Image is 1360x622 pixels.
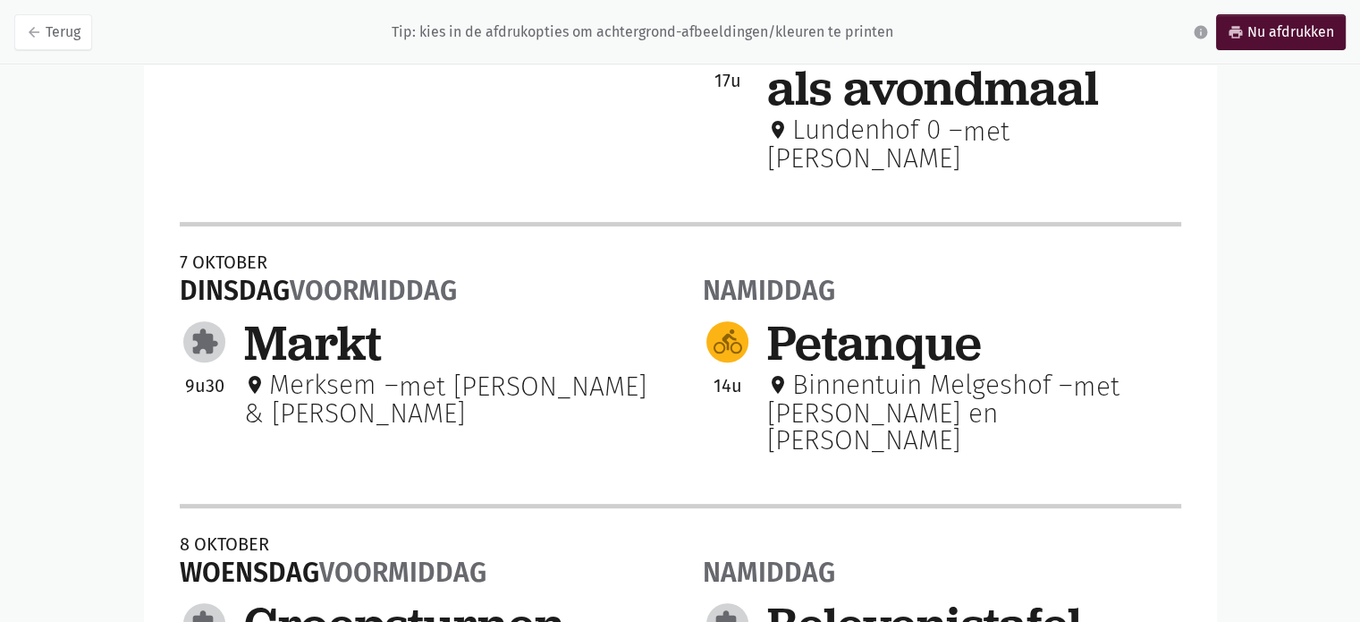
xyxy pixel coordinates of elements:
[290,275,457,307] span: voormiddag
[1193,24,1209,40] i: info
[767,13,1181,113] div: Verloren brood als avondmaal
[244,371,399,398] div: Merksem –
[190,328,218,356] i: extension
[767,318,1181,368] div: Petanque
[767,119,789,141] i: place
[244,318,658,368] div: Markt
[319,557,486,589] span: voormiddag
[767,374,789,396] i: place
[185,375,224,396] span: 9u30
[180,557,486,589] div: woensdag
[180,250,457,275] div: 7 oktober
[1216,14,1346,50] a: printNu afdrukken
[392,23,893,41] div: Tip: kies in de afdrukopties om achtergrond-afbeeldingen/kleuren te printen
[767,116,963,143] div: Lundenhof 0 –
[244,371,658,427] div: met [PERSON_NAME] & [PERSON_NAME]
[713,328,741,356] i: directions_bike
[703,557,835,589] span: namiddag
[767,116,1181,172] div: met [PERSON_NAME]
[703,275,835,307] span: namiddag
[14,14,92,50] a: arrow_backTerug
[767,371,1073,398] div: Binnentuin Melgeshof –
[180,275,457,307] div: dinsdag
[1228,24,1244,40] i: print
[714,375,742,396] span: 14u
[244,374,266,396] i: place
[767,371,1181,454] div: met [PERSON_NAME] en [PERSON_NAME]
[26,24,42,40] i: arrow_back
[714,70,741,91] span: 17u
[180,532,486,557] div: 8 oktober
